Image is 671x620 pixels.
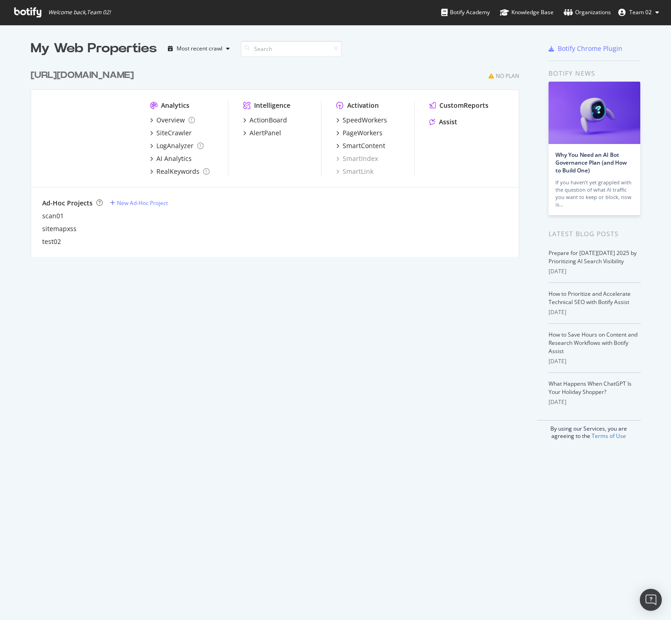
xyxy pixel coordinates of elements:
[343,141,385,150] div: SmartContent
[429,117,457,127] a: Assist
[549,68,641,78] div: Botify news
[150,116,195,125] a: Overview
[117,199,168,207] div: New Ad-Hoc Project
[640,589,662,611] div: Open Intercom Messenger
[549,308,641,316] div: [DATE]
[439,117,457,127] div: Assist
[42,224,77,233] a: sitemapxss
[241,41,342,57] input: Search
[31,69,138,82] a: [URL][DOMAIN_NAME]
[629,8,652,16] span: Team 02
[558,44,622,53] div: Botify Chrome Plugin
[555,179,633,208] div: If you haven’t yet grappled with the question of what AI traffic you want to keep or block, now is…
[549,290,631,306] a: How to Prioritize and Accelerate Technical SEO with Botify Assist
[42,237,61,246] a: test02
[336,128,383,138] a: PageWorkers
[343,128,383,138] div: PageWorkers
[150,128,192,138] a: SiteCrawler
[156,167,200,176] div: RealKeywords
[156,128,192,138] div: SiteCrawler
[48,9,111,16] span: Welcome back, Team 02 !
[611,5,666,20] button: Team 02
[549,44,622,53] a: Botify Chrome Plugin
[336,154,378,163] a: SmartIndex
[564,8,611,17] div: Organizations
[549,229,641,239] div: Latest Blog Posts
[537,420,641,440] div: By using our Services, you are agreeing to the
[156,116,185,125] div: Overview
[31,69,134,82] div: [URL][DOMAIN_NAME]
[110,199,168,207] a: New Ad-Hoc Project
[250,128,281,138] div: AlertPanel
[549,398,641,406] div: [DATE]
[441,8,490,17] div: Botify Academy
[42,211,64,221] a: scan01
[42,199,93,208] div: Ad-Hoc Projects
[250,116,287,125] div: ActionBoard
[150,154,192,163] a: AI Analytics
[243,128,281,138] a: AlertPanel
[592,432,626,440] a: Terms of Use
[555,151,627,174] a: Why You Need an AI Bot Governance Plan (and How to Build One)
[156,154,192,163] div: AI Analytics
[164,41,233,56] button: Most recent crawl
[549,331,638,355] a: How to Save Hours on Content and Research Workflows with Botify Assist
[177,46,222,51] div: Most recent crawl
[343,116,387,125] div: SpeedWorkers
[549,357,641,365] div: [DATE]
[549,82,640,144] img: Why You Need an AI Bot Governance Plan (and How to Build One)
[336,141,385,150] a: SmartContent
[150,141,204,150] a: LogAnalyzer
[254,101,290,110] div: Intelligence
[496,72,519,80] div: No Plan
[243,116,287,125] a: ActionBoard
[31,58,527,257] div: grid
[156,141,194,150] div: LogAnalyzer
[439,101,488,110] div: CustomReports
[549,267,641,276] div: [DATE]
[549,249,637,265] a: Prepare for [DATE][DATE] 2025 by Prioritizing AI Search Visibility
[500,8,554,17] div: Knowledge Base
[336,167,373,176] a: SmartLink
[150,167,210,176] a: RealKeywords
[549,380,632,396] a: What Happens When ChatGPT Is Your Holiday Shopper?
[31,39,157,58] div: My Web Properties
[347,101,379,110] div: Activation
[161,101,189,110] div: Analytics
[336,116,387,125] a: SpeedWorkers
[429,101,488,110] a: CustomReports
